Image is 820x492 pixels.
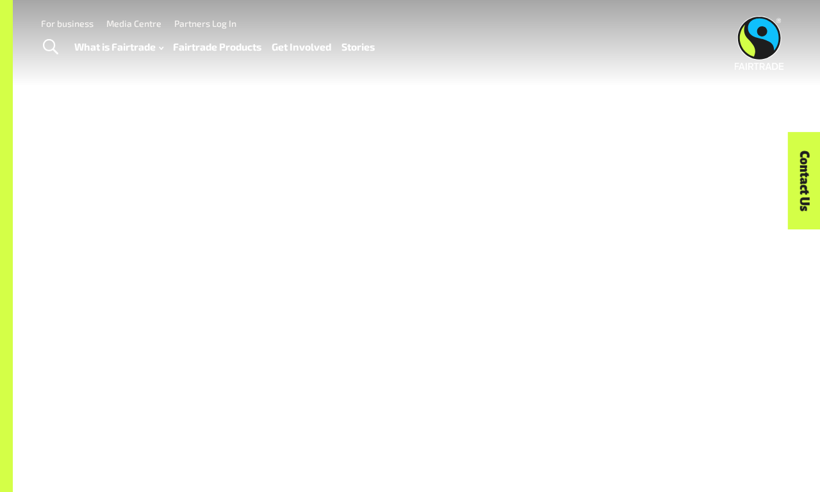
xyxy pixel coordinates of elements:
a: For business [41,18,94,29]
a: Stories [341,38,375,56]
img: Fairtrade Australia New Zealand logo [735,16,784,70]
a: Media Centre [106,18,161,29]
a: What is Fairtrade [74,38,163,56]
a: Get Involved [272,38,331,56]
a: Partners Log In [174,18,236,29]
a: Toggle Search [35,31,66,63]
a: Fairtrade Products [173,38,261,56]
